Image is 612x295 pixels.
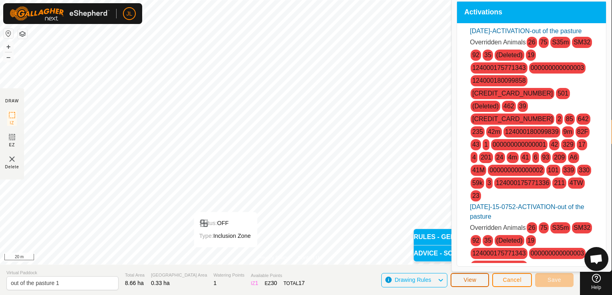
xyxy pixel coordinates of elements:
[548,167,559,173] a: 101
[472,263,525,269] a: 124000180099858
[472,116,553,122] a: [CREDIT_CARD_NUMBER]
[554,154,565,161] a: 209
[495,50,524,61] span: (Deleted)
[472,141,479,148] a: 43
[255,280,258,286] span: 1
[127,10,133,18] span: JL
[551,141,558,148] a: 42
[7,154,17,164] img: VP
[472,52,479,58] a: 92
[472,192,479,199] a: 23
[503,103,514,110] a: 462
[125,280,144,286] span: 8.66 ha
[495,235,524,246] span: (Deleted)
[470,39,526,46] span: Overridden Animals
[558,116,561,122] a: 2
[471,101,500,112] span: (Deleted)
[199,231,251,241] div: Inclusion Zone
[542,154,550,161] a: 93
[579,167,590,173] a: 330
[534,154,538,161] a: 6
[531,250,584,257] a: 000000000000003
[4,52,13,62] button: –
[151,280,170,286] span: 0.33 ha
[213,272,244,279] span: Watering Points
[528,39,535,46] a: 26
[488,128,500,135] a: 42m
[527,237,535,244] a: 19
[10,6,110,21] img: Gallagher Logo
[213,280,217,286] span: 1
[18,29,27,39] button: Map Layers
[566,116,573,122] a: 85
[470,203,584,220] a: [DATE]-15-0752-ACTIVATION-out of the pasture
[574,39,590,46] a: SM32
[5,164,19,170] span: Delete
[505,128,558,135] a: 124000180099839
[528,224,535,231] a: 26
[4,29,13,38] button: Reset Map
[584,247,608,271] div: Open chat
[9,142,15,148] span: EZ
[563,141,574,148] a: 329
[395,277,431,283] span: Drawing Rules
[492,273,532,287] button: Cancel
[472,90,553,97] a: [CREDIT_CARD_NUMBER]
[540,39,548,46] a: 75
[489,167,543,173] a: 000000000000002
[496,154,503,161] a: 24
[487,179,491,186] a: 3
[508,154,517,161] a: 4m
[472,167,485,173] a: 41M
[484,237,491,244] a: 35
[574,224,590,231] a: SM32
[414,229,573,245] p-accordion-header: RULES - GENERAL
[484,52,491,58] a: 35
[470,28,582,34] a: [DATE]-ACTIVATION-out of the pasture
[554,179,565,186] a: 211
[151,272,207,279] span: [GEOGRAPHIC_DATA] Area
[414,250,508,257] span: ADVICE - SCHEDULED MOVES
[580,271,612,293] a: Help
[472,237,479,244] a: 92
[493,141,546,148] a: 000000000000001
[4,42,13,52] button: +
[522,154,529,161] a: 41
[284,279,305,287] div: TOTAL
[258,254,288,261] a: Privacy Policy
[464,9,502,16] span: Activations
[484,141,488,148] a: 1
[199,233,213,239] label: Type:
[463,277,476,283] span: View
[472,77,525,84] a: 124000180099858
[570,154,578,161] a: A6
[251,272,305,279] span: Available Points
[527,52,535,58] a: 19
[552,39,569,46] a: S35m
[570,179,583,186] a: 4TW
[472,154,476,161] a: 4
[481,154,491,161] a: 201
[564,167,574,173] a: 339
[496,179,549,186] a: 124000175771336
[591,285,601,290] span: Help
[251,279,258,287] div: IZ
[10,120,14,126] span: IZ
[540,224,548,231] a: 75
[535,273,574,287] button: Save
[577,128,588,135] a: 82F
[548,277,561,283] span: Save
[5,98,19,104] div: DRAW
[451,273,489,287] button: View
[414,245,573,261] p-accordion-header: ADVICE - SCHEDULED MOVES
[472,179,483,186] a: 59k
[298,280,305,286] span: 17
[414,234,473,240] span: RULES - GENERAL
[552,224,569,231] a: S35m
[470,224,526,231] span: Overridden Animals
[503,277,521,283] span: Cancel
[531,64,584,71] a: 000000000000003
[578,141,586,148] a: 17
[472,128,483,135] a: 235
[125,272,145,279] span: Total Area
